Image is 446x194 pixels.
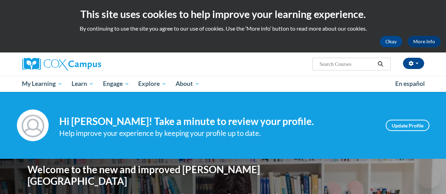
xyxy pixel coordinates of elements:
span: About [176,80,200,88]
a: Cox Campus [22,58,149,70]
span: En español [395,80,425,87]
button: Okay [380,36,402,47]
img: Cox Campus [22,58,101,70]
a: My Learning [18,76,67,92]
button: Account Settings [403,58,424,69]
a: More Info [408,36,441,47]
img: Profile Image [17,109,49,141]
span: Learn [72,80,94,88]
a: Learn [67,76,98,92]
h2: This site uses cookies to help improve your learning experience. [5,7,441,21]
a: About [171,76,204,92]
h4: Hi [PERSON_NAME]! Take a minute to review your profile. [59,115,375,127]
a: En español [391,76,429,91]
span: Engage [103,80,129,88]
a: Update Profile [386,120,429,131]
h1: Welcome to the new and improved [PERSON_NAME][GEOGRAPHIC_DATA] [28,164,283,187]
span: My Learning [22,80,62,88]
span: Explore [138,80,166,88]
div: Main menu [17,76,429,92]
input: Search Courses [319,60,375,68]
p: By continuing to use the site you agree to our use of cookies. Use the ‘More info’ button to read... [5,25,441,32]
div: Help improve your experience by keeping your profile up to date. [59,127,375,139]
button: Search [375,60,386,68]
a: Explore [134,76,171,92]
a: Engage [98,76,134,92]
iframe: Button to launch messaging window [418,166,440,188]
